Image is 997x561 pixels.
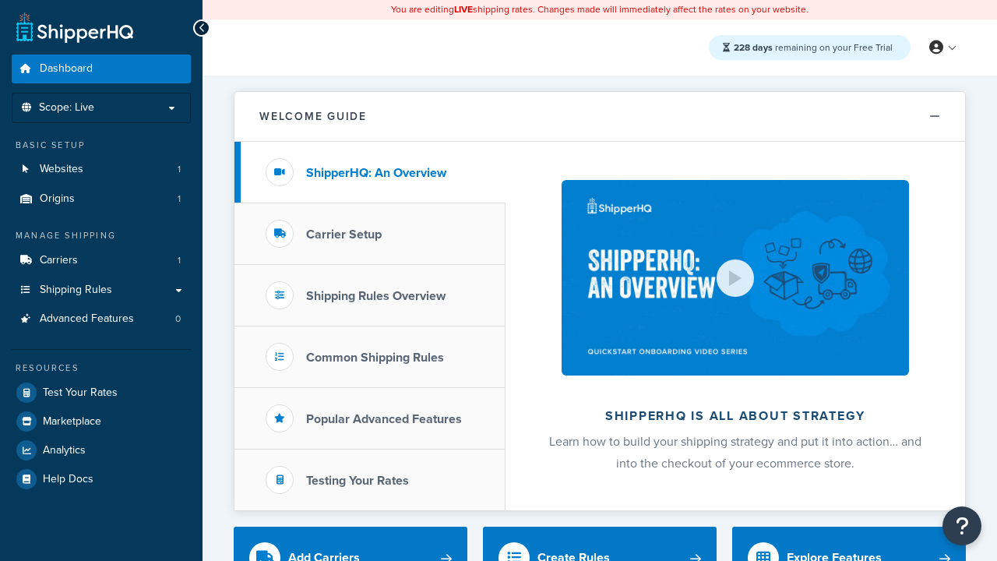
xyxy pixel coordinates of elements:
[40,254,78,267] span: Carriers
[942,506,981,545] button: Open Resource Center
[43,473,93,486] span: Help Docs
[12,155,191,184] a: Websites1
[40,312,134,326] span: Advanced Features
[12,246,191,275] a: Carriers1
[178,192,181,206] span: 1
[12,185,191,213] a: Origins1
[734,41,773,55] strong: 228 days
[306,228,382,242] h3: Carrier Setup
[12,139,191,152] div: Basic Setup
[12,436,191,464] a: Analytics
[12,408,191,436] a: Marketplace
[12,155,191,184] li: Websites
[306,412,462,426] h3: Popular Advanced Features
[12,305,191,333] li: Advanced Features
[43,444,86,457] span: Analytics
[454,2,473,16] b: LIVE
[40,163,83,176] span: Websites
[39,101,94,115] span: Scope: Live
[234,92,965,142] button: Welcome Guide
[12,55,191,83] a: Dashboard
[175,312,181,326] span: 0
[43,415,101,429] span: Marketplace
[306,166,446,180] h3: ShipperHQ: An Overview
[12,276,191,305] a: Shipping Rules
[259,111,367,122] h2: Welcome Guide
[12,229,191,242] div: Manage Shipping
[43,386,118,400] span: Test Your Rates
[549,432,921,472] span: Learn how to build your shipping strategy and put it into action… and into the checkout of your e...
[734,41,893,55] span: remaining on your Free Trial
[12,465,191,493] a: Help Docs
[562,180,909,376] img: ShipperHQ is all about strategy
[306,289,446,303] h3: Shipping Rules Overview
[547,409,924,423] h2: ShipperHQ is all about strategy
[12,185,191,213] li: Origins
[12,362,191,375] div: Resources
[40,192,75,206] span: Origins
[306,351,444,365] h3: Common Shipping Rules
[40,284,112,297] span: Shipping Rules
[178,254,181,267] span: 1
[178,163,181,176] span: 1
[40,62,93,76] span: Dashboard
[12,305,191,333] a: Advanced Features0
[12,246,191,275] li: Carriers
[12,379,191,407] a: Test Your Rates
[306,474,409,488] h3: Testing Your Rates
